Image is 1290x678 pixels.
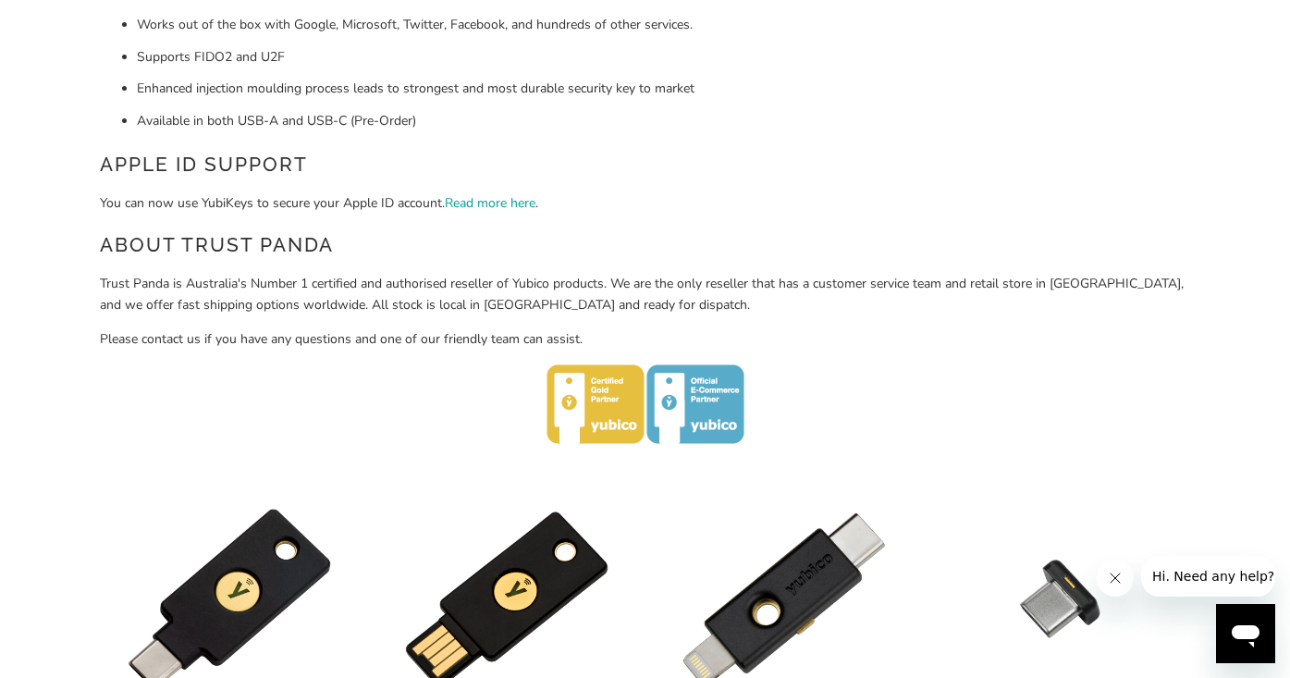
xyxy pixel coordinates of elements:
[137,79,1191,99] li: Enhanced injection moulding process leads to strongest and most durable security key to market
[100,193,1191,214] p: You can now use YubiKeys to secure your Apple ID account. .
[100,329,1191,350] p: Please contact us if you have any questions and one of our friendly team can assist.
[100,274,1191,315] p: Trust Panda is Australia's Number 1 certified and authorised reseller of Yubico products. We are ...
[137,15,1191,35] li: Works out of the box with Google, Microsoft, Twitter, Facebook, and hundreds of other services.
[100,150,1191,179] h2: Apple ID Support
[445,194,535,212] a: Read more here
[1216,604,1275,663] iframe: Button to launch messaging window
[1097,560,1134,597] iframe: Close message
[137,111,1191,131] li: Available in both USB-A and USB-C (Pre-Order)
[1141,556,1275,597] iframe: Message from company
[137,47,1191,68] li: Supports FIDO2 and U2F
[100,230,1191,260] h2: About Trust Panda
